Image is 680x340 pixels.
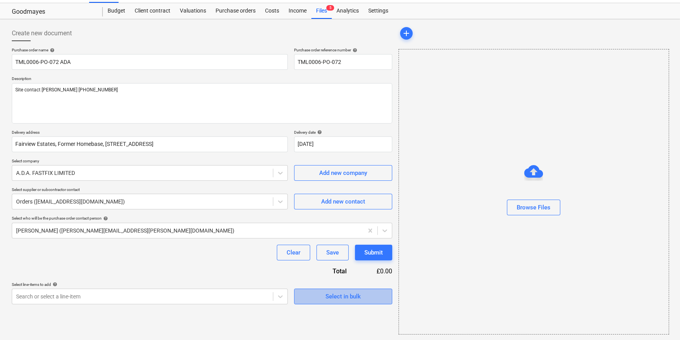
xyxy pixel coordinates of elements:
button: Add new contact [294,194,392,209]
a: Costs [260,3,284,19]
input: Document name [12,54,288,70]
div: Select in bulk [325,291,361,302]
span: 5 [326,5,334,11]
button: Select in bulk [294,289,392,304]
button: Browse Files [507,200,560,215]
button: Save [316,245,349,260]
div: Submit [364,247,383,258]
a: Client contract [130,3,175,19]
p: Delivery address [12,130,288,136]
button: Submit [355,245,392,260]
div: Delivery date [294,130,392,135]
button: Add new company [294,165,392,181]
div: Add new company [319,168,367,178]
span: Create new document [12,29,72,38]
input: Delivery date not specified [294,136,392,152]
a: Income [284,3,311,19]
p: Select supplier or subcontractor contact [12,187,288,194]
a: Valuations [175,3,211,19]
div: Clear [287,247,300,258]
a: Analytics [332,3,364,19]
span: help [48,48,55,53]
span: help [316,130,322,135]
div: Save [326,247,339,258]
input: Reference number [294,54,392,70]
p: Description [12,76,392,83]
a: Files5 [311,3,332,19]
div: Select who will be the purchase order contact person [12,216,392,221]
div: Add new contact [321,196,365,207]
iframe: Chat Widget [641,302,680,340]
a: Budget [103,3,130,19]
button: Clear [277,245,310,260]
span: help [51,282,57,287]
span: help [102,216,108,221]
div: Total [290,267,359,276]
textarea: Site contact [PERSON_NAME] [PHONE_NUMBER] [12,83,392,124]
div: Browse Files [517,202,550,213]
span: help [351,48,357,53]
div: Files [311,3,332,19]
div: Goodmayes [12,8,93,16]
a: Settings [364,3,393,19]
div: Select line-items to add [12,282,288,287]
div: Purchase order reference number [294,47,392,53]
p: Select company [12,158,288,165]
input: Delivery address [12,136,288,152]
div: £0.00 [359,267,392,276]
span: add [402,29,411,38]
div: Browse Files [398,49,669,335]
div: Purchase order name [12,47,288,53]
a: Purchase orders [211,3,260,19]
